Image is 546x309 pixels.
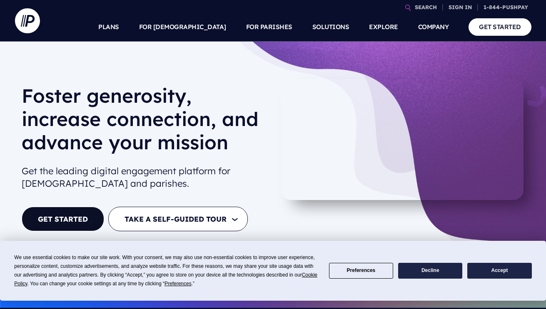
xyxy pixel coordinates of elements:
a: PLANS [98,12,119,42]
button: TAKE A SELF-GUIDED TOUR [108,207,248,231]
a: GET STARTED [22,207,104,231]
button: Accept [467,263,531,279]
h2: Get the leading digital engagement platform for [DEMOGRAPHIC_DATA] and parishes. [22,161,267,194]
button: Preferences [329,263,393,279]
h1: Foster generosity, increase connection, and advance your mission [22,84,267,161]
div: We use essential cookies to make our site work. With your consent, we may also use non-essential ... [14,253,319,288]
a: EXPLORE [369,12,398,42]
span: Preferences [165,281,192,287]
button: Decline [398,263,462,279]
a: SOLUTIONS [312,12,349,42]
a: GET STARTED [469,18,531,35]
a: FOR [DEMOGRAPHIC_DATA] [139,12,226,42]
a: FOR PARISHES [246,12,292,42]
a: COMPANY [418,12,449,42]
